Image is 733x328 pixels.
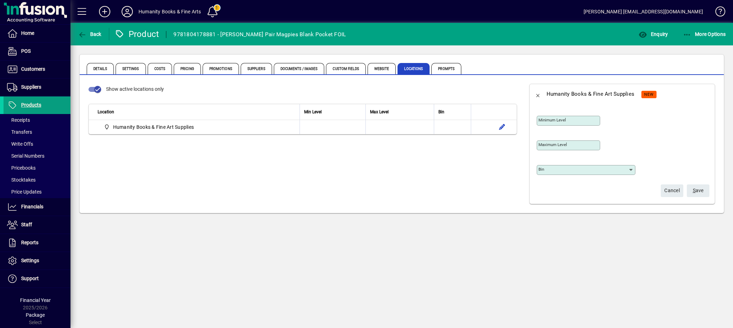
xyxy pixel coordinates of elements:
[683,31,726,37] span: More Options
[70,28,109,40] app-page-header-button: Back
[693,188,696,193] span: S
[431,63,461,74] span: Prompts
[7,165,36,171] span: Pricebooks
[661,184,683,197] button: Cancel
[7,129,32,135] span: Transfers
[4,270,70,288] a: Support
[93,5,116,18] button: Add
[274,63,325,74] span: Documents / Images
[7,141,33,147] span: Write Offs
[370,108,389,116] span: Max Level
[26,312,45,318] span: Package
[174,63,201,74] span: Pricing
[4,61,70,78] a: Customers
[4,198,70,216] a: Financials
[21,84,41,90] span: Suppliers
[547,88,635,100] div: Humanity Books & Fine Art Supplies
[4,174,70,186] a: Stocktakes
[116,63,146,74] span: Settings
[4,150,70,162] a: Serial Numbers
[203,63,239,74] span: Promotions
[710,1,724,24] a: Knowledge Base
[637,28,670,40] button: Enquiry
[76,28,103,40] button: Back
[21,204,43,209] span: Financials
[438,108,444,116] span: Bin
[7,153,44,159] span: Serial Numbers
[21,222,32,227] span: Staff
[78,31,101,37] span: Back
[138,6,201,17] div: Humanity Books & Fine Arts
[21,102,41,108] span: Products
[584,6,703,17] div: [PERSON_NAME] [EMAIL_ADDRESS][DOMAIN_NAME]
[4,162,70,174] a: Pricebooks
[148,63,172,74] span: Costs
[7,177,36,183] span: Stocktakes
[4,252,70,270] a: Settings
[20,297,51,303] span: Financial Year
[639,31,668,37] span: Enquiry
[304,108,322,116] span: Min Level
[687,184,709,197] button: Save
[21,258,39,263] span: Settings
[21,48,31,54] span: POS
[7,189,42,195] span: Price Updates
[4,25,70,42] a: Home
[21,276,39,281] span: Support
[4,216,70,234] a: Staff
[115,29,159,40] div: Product
[4,186,70,198] a: Price Updates
[87,63,114,74] span: Details
[538,118,566,122] mat-label: Minimum level
[116,5,138,18] button: Profile
[326,63,365,74] span: Custom Fields
[21,30,34,36] span: Home
[113,124,194,131] span: Humanity Books & Fine Art Supplies
[693,185,704,196] span: ave
[644,92,654,97] span: NEW
[664,185,680,196] span: Cancel
[4,234,70,252] a: Reports
[7,117,30,123] span: Receipts
[106,86,164,92] span: Show active locations only
[4,78,70,96] a: Suppliers
[98,108,114,116] span: Location
[368,63,396,74] span: Website
[21,240,38,245] span: Reports
[530,86,547,102] button: Back
[681,28,728,40] button: More Options
[241,63,272,74] span: Suppliers
[4,126,70,138] a: Transfers
[173,29,346,40] div: 9781804178881 - [PERSON_NAME] Pair Magpies Blank Pocket FOIL
[398,63,430,74] span: Locations
[538,142,567,147] mat-label: Maximum level
[4,43,70,60] a: POS
[21,66,45,72] span: Customers
[538,167,544,172] mat-label: Bin
[4,114,70,126] a: Receipts
[101,123,197,131] span: Humanity Books & Fine Art Supplies
[4,138,70,150] a: Write Offs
